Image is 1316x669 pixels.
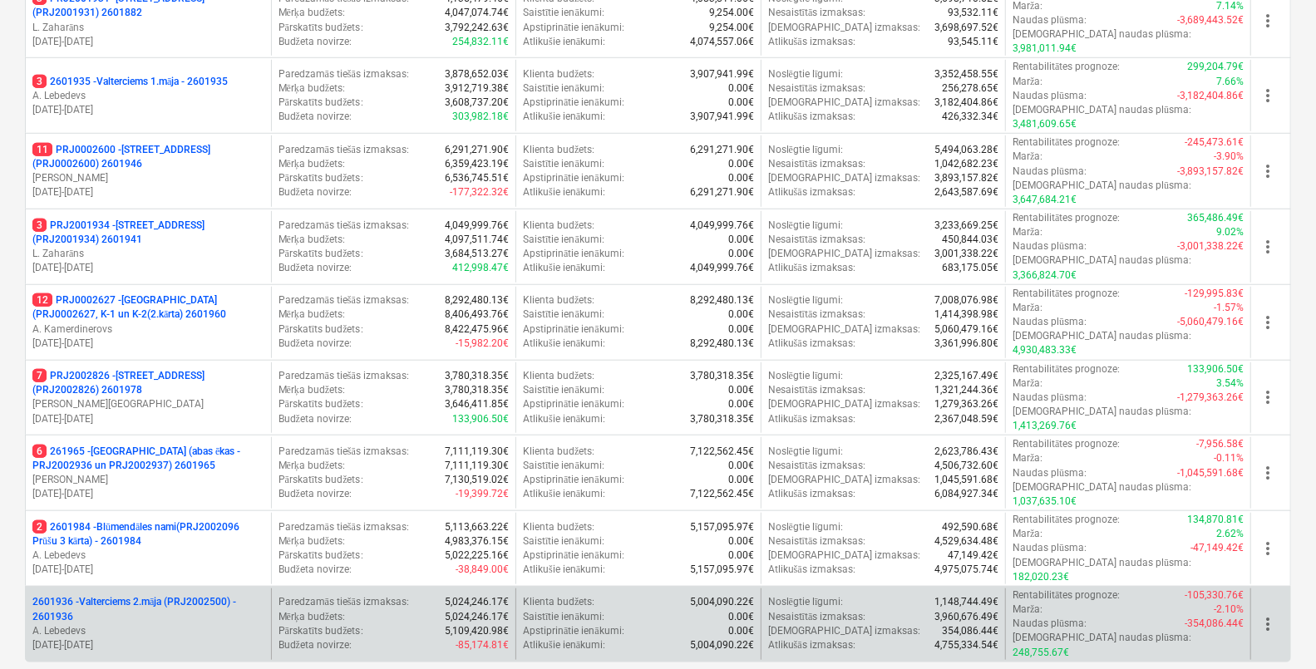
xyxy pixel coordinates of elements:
[1013,480,1191,494] p: [DEMOGRAPHIC_DATA] naudas plūsma :
[523,445,594,459] p: Klienta budžets :
[1013,253,1191,268] p: [DEMOGRAPHIC_DATA] naudas plūsma :
[1013,405,1191,419] p: [DEMOGRAPHIC_DATA] naudas plūsma :
[278,171,363,185] p: Pārskatīts budžets :
[452,261,509,275] p: 412,998.47€
[445,520,509,534] p: 5,113,663.22€
[523,261,605,275] p: Atlikušie ienākumi :
[452,110,509,124] p: 303,982.18€
[278,548,363,563] p: Pārskatīts budžets :
[1177,89,1244,103] p: -3,182,404.86€
[768,247,920,261] p: [DEMOGRAPHIC_DATA] izmaksas :
[278,337,352,351] p: Budžeta novirze :
[1177,239,1244,253] p: -3,001,338.22€
[768,96,920,110] p: [DEMOGRAPHIC_DATA] izmaksas :
[32,473,264,487] p: [PERSON_NAME]
[523,337,605,351] p: Atlikušie ienākumi :
[690,293,754,307] p: 8,292,480.13€
[728,171,754,185] p: 0.00€
[278,322,363,337] p: Pārskatīts budžets :
[278,487,352,501] p: Budžeta novirze :
[278,185,352,199] p: Budžeta novirze :
[1214,451,1244,465] p: -0.11%
[445,534,509,548] p: 4,983,376.15€
[768,383,866,397] p: Nesaistītās izmaksas :
[523,6,604,20] p: Saistītie ienākumi :
[1013,75,1042,89] p: Marža :
[445,219,509,233] p: 4,049,999.76€
[278,412,352,426] p: Budžeta novirze :
[278,520,409,534] p: Paredzamās tiešās izmaksas :
[1013,391,1087,405] p: Naudas plūsma :
[278,81,346,96] p: Mērķa budžets :
[445,383,509,397] p: 3,780,318.35€
[523,369,594,383] p: Klienta budžets :
[1258,161,1278,181] span: more_vert
[768,487,855,501] p: Atlikušās izmaksas :
[934,293,998,307] p: 7,008,076.98€
[32,261,264,275] p: [DATE] - [DATE]
[1013,362,1120,376] p: Rentabilitātes prognoze :
[523,110,605,124] p: Atlikušie ienākumi :
[728,383,754,397] p: 0.00€
[942,81,998,96] p: 256,278.65€
[445,96,509,110] p: 3,608,737.20€
[934,383,998,397] p: 1,321,244.36€
[32,520,264,548] p: 2601984 - Blūmendāles nami(PRJ2002096 Prūšu 3 kārta) - 2601984
[934,171,998,185] p: 3,893,157.82€
[32,185,264,199] p: [DATE] - [DATE]
[32,75,228,89] p: 2601935 - Valterciems 1.māja - 2601935
[278,459,346,473] p: Mērķa budžets :
[690,337,754,351] p: 8,292,480.13€
[278,534,346,548] p: Mērķa budžets :
[32,397,264,411] p: [PERSON_NAME][GEOGRAPHIC_DATA]
[32,595,264,652] div: 2601936 -Valterciems 2.māja (PRJ2002500) - 2601936A. Lebedevs[DATE]-[DATE]
[690,520,754,534] p: 5,157,095.97€
[942,233,998,247] p: 450,844.03€
[32,89,264,103] p: A. Lebedevs
[1013,103,1191,117] p: [DEMOGRAPHIC_DATA] naudas plūsma :
[1013,165,1087,179] p: Naudas plūsma :
[1013,42,1077,56] p: 3,981,011.94€
[690,445,754,459] p: 7,122,562.45€
[278,397,363,411] p: Pārskatīts budžets :
[934,563,998,577] p: 4,975,075.74€
[445,171,509,185] p: 6,536,745.51€
[32,369,264,426] div: 7PRJ2002826 -[STREET_ADDRESS] (PRJ2002826) 2601978[PERSON_NAME][GEOGRAPHIC_DATA][DATE]-[DATE]
[934,473,998,487] p: 1,045,591.68€
[690,563,754,577] p: 5,157,095.97€
[1258,387,1278,407] span: more_vert
[690,67,754,81] p: 3,907,941.99€
[768,322,920,337] p: [DEMOGRAPHIC_DATA] izmaksas :
[523,412,605,426] p: Atlikušie ienākumi :
[1013,419,1077,433] p: 1,413,269.76€
[768,445,844,459] p: Noslēgtie līgumi :
[32,548,264,563] p: A. Lebedevs
[690,412,754,426] p: 3,780,318.35€
[728,397,754,411] p: 0.00€
[1013,556,1191,570] p: [DEMOGRAPHIC_DATA] naudas plūsma :
[1177,165,1244,179] p: -3,893,157.82€
[456,563,509,577] p: -38,849.00€
[278,563,352,577] p: Budžeta novirze :
[445,307,509,322] p: 8,406,493.76€
[445,21,509,35] p: 3,792,242.63€
[690,185,754,199] p: 6,291,271.90€
[1013,179,1191,193] p: [DEMOGRAPHIC_DATA] naudas plūsma :
[278,67,409,81] p: Paredzamās tiešās izmaksas :
[32,219,47,232] span: 3
[523,397,624,411] p: Apstiprinātie ienākumi :
[1187,60,1244,74] p: 299,204.79€
[1013,268,1077,283] p: 3,366,824.70€
[278,6,346,20] p: Mērķa budžets :
[1177,466,1244,480] p: -1,045,591.68€
[728,322,754,337] p: 0.00€
[934,157,998,171] p: 1,042,682.23€
[934,322,998,337] p: 5,060,479.16€
[278,96,363,110] p: Pārskatīts budžets :
[728,459,754,473] p: 0.00€
[1013,376,1042,391] p: Marža :
[445,233,509,247] p: 4,097,511.74€
[728,247,754,261] p: 0.00€
[278,473,363,487] p: Pārskatīts budžets :
[948,548,998,563] p: 47,149.42€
